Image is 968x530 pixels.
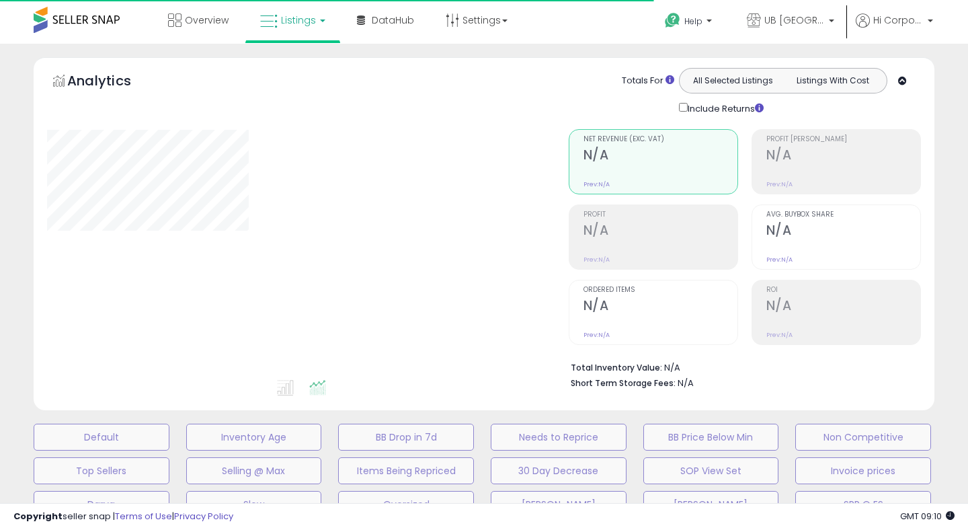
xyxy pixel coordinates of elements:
button: Inventory Age [186,424,322,451]
span: Ordered Items [583,287,737,294]
button: Oversized [338,491,474,518]
button: [PERSON_NAME] [491,491,627,518]
span: ROI [766,287,920,294]
button: [PERSON_NAME] [643,491,779,518]
a: Hi Corporate [856,13,933,44]
li: N/A [571,358,911,375]
b: Short Term Storage Fees: [571,377,676,389]
h2: N/A [583,223,737,241]
small: Prev: N/A [583,331,610,339]
button: Selling @ Max [186,457,322,484]
div: seller snap | | [13,510,233,523]
small: Prev: N/A [766,331,793,339]
button: BB Drop in 7d [338,424,474,451]
span: N/A [678,377,694,389]
a: Privacy Policy [174,510,233,523]
i: Get Help [664,12,681,29]
span: Profit [PERSON_NAME] [766,136,920,143]
small: Prev: N/A [583,256,610,264]
a: Terms of Use [115,510,172,523]
span: 2025-10-9 09:10 GMT [900,510,955,523]
button: Non Competitive [795,424,931,451]
button: All Selected Listings [683,72,783,89]
button: Default [34,424,169,451]
button: 30 Day Decrease [491,457,627,484]
button: SPP Q ES [795,491,931,518]
small: Prev: N/A [766,180,793,188]
button: Items Being Repriced [338,457,474,484]
button: SOP View Set [643,457,779,484]
h2: N/A [766,147,920,165]
span: Profit [583,211,737,219]
a: Help [654,2,725,44]
strong: Copyright [13,510,63,523]
span: Listings [281,13,316,27]
button: BB Price Below Min [643,424,779,451]
button: Needs to Reprice [491,424,627,451]
button: Slow [186,491,322,518]
h2: N/A [583,147,737,165]
span: Help [684,15,702,27]
small: Prev: N/A [766,256,793,264]
button: Invoice prices [795,457,931,484]
small: Prev: N/A [583,180,610,188]
button: Listings With Cost [782,72,883,89]
span: Avg. Buybox Share [766,211,920,219]
b: Total Inventory Value: [571,362,662,373]
h2: N/A [766,298,920,316]
span: UB [GEOGRAPHIC_DATA] [764,13,825,27]
button: Darya [34,491,169,518]
span: Hi Corporate [873,13,924,27]
h2: N/A [766,223,920,241]
h5: Analytics [67,71,157,93]
span: Net Revenue (Exc. VAT) [583,136,737,143]
h2: N/A [583,298,737,316]
div: Totals For [622,75,674,87]
span: DataHub [372,13,414,27]
span: Overview [185,13,229,27]
button: Top Sellers [34,457,169,484]
div: Include Returns [669,100,780,116]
